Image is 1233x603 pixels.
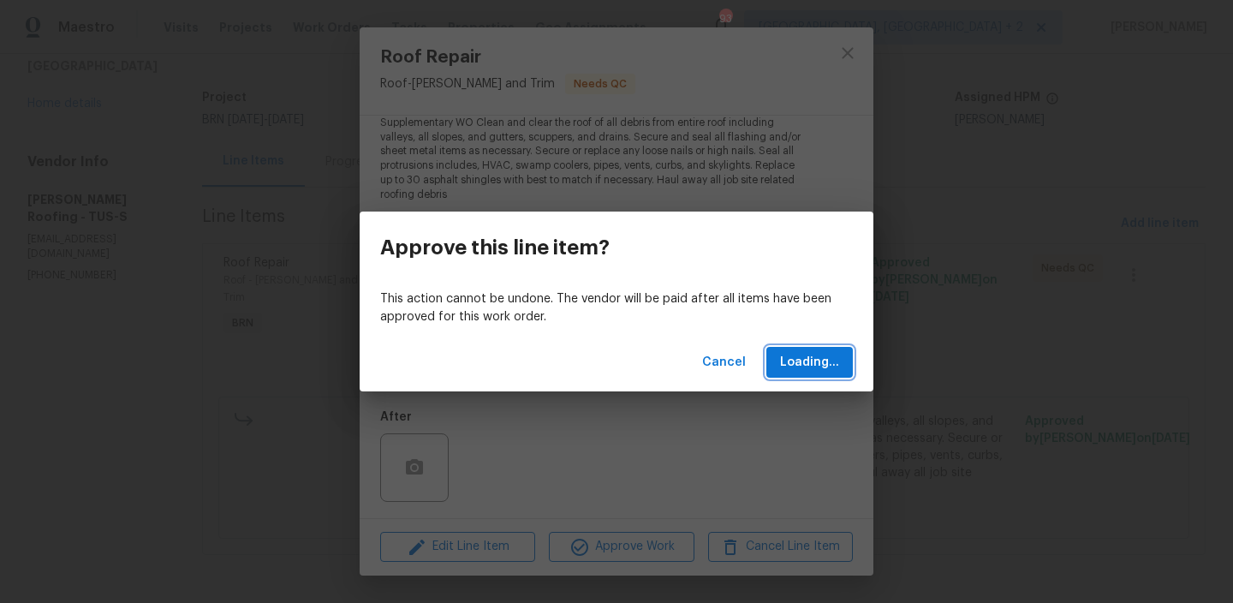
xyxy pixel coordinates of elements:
span: Cancel [702,352,746,373]
button: Cancel [695,347,753,379]
h3: Approve this line item? [380,236,610,260]
span: Loading... [780,352,839,373]
p: This action cannot be undone. The vendor will be paid after all items have been approved for this... [380,290,853,326]
button: Loading... [766,347,853,379]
